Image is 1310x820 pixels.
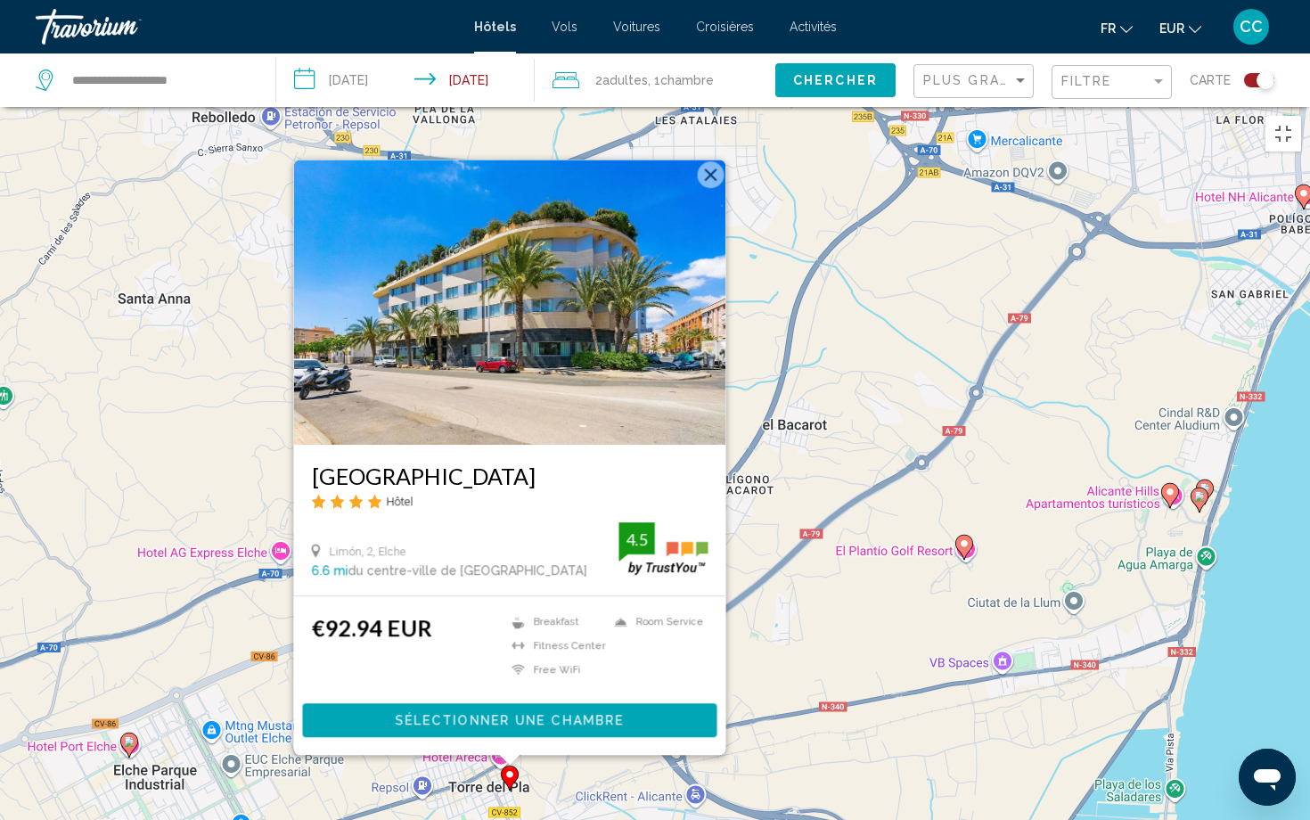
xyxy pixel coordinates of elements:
[1265,116,1301,152] button: Passer en plein écran
[1239,749,1296,806] iframe: Bouton de lancement de la fenêtre de messagerie
[923,73,1135,87] span: Plus grandes économies
[1240,18,1263,36] span: CC
[1159,21,1184,36] span: EUR
[696,20,754,34] a: Croisières
[303,714,717,727] a: Sélectionner une chambre
[312,615,432,642] ins: €92.94 EUR
[312,564,348,578] span: 6.6 mi
[648,68,714,93] span: , 1
[36,9,456,45] a: Travorium
[474,20,516,34] a: Hôtels
[793,74,878,88] span: Chercher
[619,522,708,575] img: trustyou-badge.svg
[276,53,535,107] button: Check-in date: Nov 6, 2025 Check-out date: Nov 7, 2025
[602,73,648,87] span: Adultes
[1231,72,1274,88] button: Toggle map
[923,74,1028,89] mat-select: Sort by
[330,545,406,558] span: Limón, 2, Elche
[1052,64,1172,101] button: Filter
[606,615,708,630] li: Room Service
[1228,8,1274,45] button: User Menu
[312,463,708,489] a: [GEOGRAPHIC_DATA]
[619,529,655,550] div: 4.5
[1101,15,1133,41] button: Change language
[504,615,606,630] li: Breakfast
[595,68,648,93] span: 2
[387,495,413,508] span: Hôtel
[660,73,714,87] span: Chambre
[1061,74,1112,88] span: Filtre
[1101,21,1116,36] span: fr
[552,20,577,34] a: Vols
[535,53,775,107] button: Travelers: 2 adults, 0 children
[613,20,660,34] a: Voitures
[698,161,725,188] button: Fermer
[395,714,624,728] span: Sélectionner une chambre
[348,564,587,578] span: du centre-ville de [GEOGRAPHIC_DATA]
[1190,68,1231,93] span: Carte
[312,494,708,509] div: 4 star Hotel
[303,704,717,737] button: Sélectionner une chambre
[504,638,606,653] li: Fitness Center
[504,662,606,677] li: Free WiFi
[1159,15,1201,41] button: Change currency
[790,20,837,34] a: Activités
[775,63,896,96] button: Chercher
[294,160,726,445] img: Hotel image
